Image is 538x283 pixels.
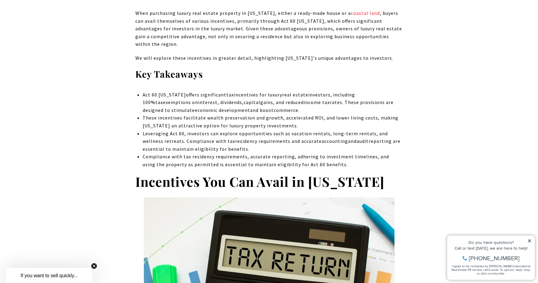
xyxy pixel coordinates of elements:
[135,68,203,80] strong: Key Takeaways
[6,19,88,24] div: Call or text [DATE], we are here to help!
[250,107,274,113] span: and boost
[143,153,403,168] li: Compliance with tax residency requirements, accurate reporting, adhering to investment timelines,...
[163,99,198,105] span: exemptions on
[91,263,97,269] button: Close teaser
[234,92,282,98] span: incentives for luxury
[298,107,299,113] span: .
[25,29,76,35] span: [PHONE_NUMBER]
[244,99,260,105] span: capital
[143,99,394,113] span: rates. These provisions are designed to stimulate
[351,10,380,16] a: terreno costero - open in a new tab
[186,92,226,98] span: offers significant
[135,10,402,47] span: When purchasing luxury real estate property in [US_STATE], either a ready-made house or a , buyer...
[322,138,348,144] span: accounting
[228,138,235,144] span: tax
[8,37,86,49] span: I agree to be contacted by [PERSON_NAME] International Real Estate PR via text, call & email. To ...
[218,99,244,105] span: , dividends,
[235,138,322,144] span: residency requirements and accurate
[143,130,388,144] span: Leveraging Act 60, investors can explore opportunities such as vacation rentals, long-term rental...
[20,273,78,278] span: If you want to sell quickly...
[198,99,218,105] span: interest
[282,92,308,98] span: real estate
[357,138,369,144] span: audit
[155,99,163,105] span: tax
[6,268,92,283] div: If you want to sell quickly...Close teaser
[135,173,384,190] strong: Incentives You Can Avail in [US_STATE]
[135,55,393,61] span: We will explore these incentives in greater detail, highlighting [US_STATE]'s unique advantages t...
[348,138,357,144] span: and
[260,99,304,105] span: gains, and reduced
[6,14,88,18] div: Do you have questions?
[226,92,234,98] span: tax
[274,107,298,113] span: commerce
[195,107,250,113] span: economic development
[143,138,401,152] span: reporting are essential to maintain eligibility for benefits.
[143,92,186,98] span: Act 60 [US_STATE]
[304,99,330,105] span: income tax
[143,114,403,130] li: These incentives facilitate wealth preservation and growth, accelerated ROI, and lower living cos...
